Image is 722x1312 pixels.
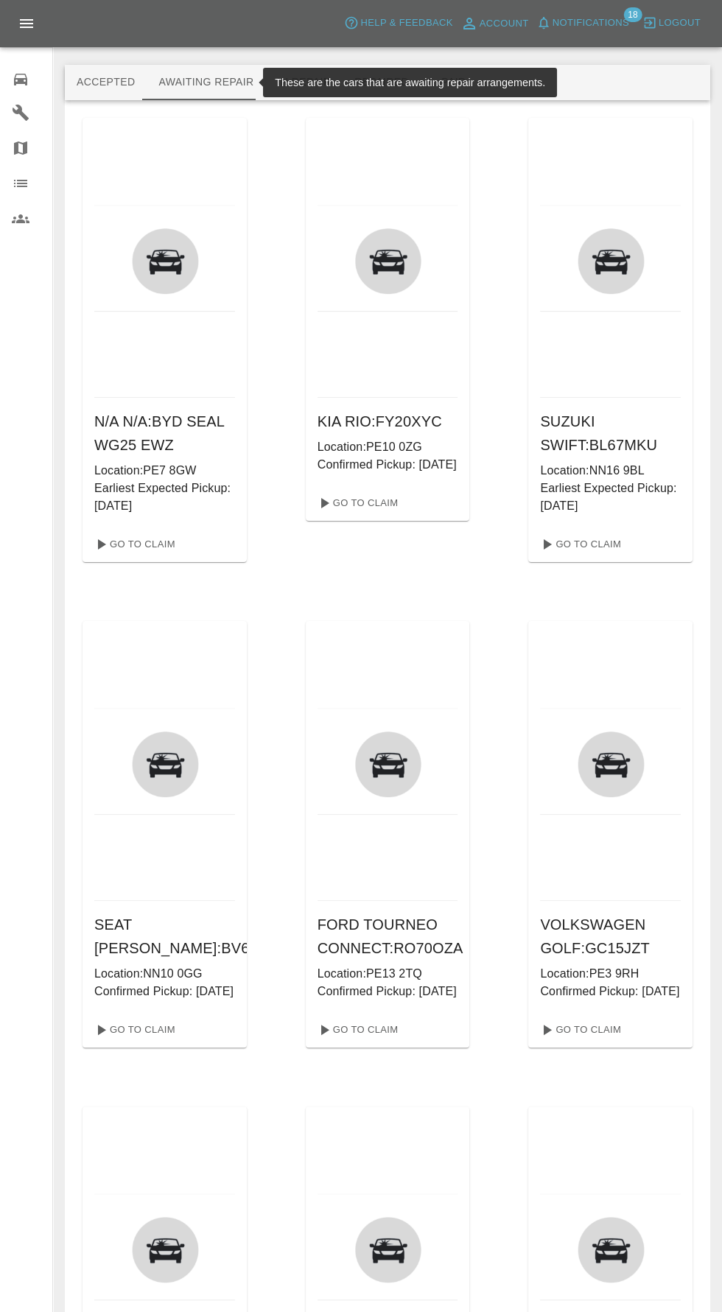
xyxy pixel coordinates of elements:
button: Accepted [65,65,147,100]
a: Go To Claim [88,533,179,556]
a: Go To Claim [534,533,625,556]
p: Confirmed Pickup: [DATE] [318,456,458,474]
span: Logout [659,15,701,32]
button: In Repair [266,65,343,100]
h6: SEAT [PERSON_NAME] : BV69HVW [94,913,235,960]
h6: FORD TOURNEO CONNECT : RO70OZA [318,913,458,960]
p: Location: PE13 2TQ [318,965,458,983]
button: Paid [421,65,487,100]
button: Logout [639,12,704,35]
h6: VOLKSWAGEN GOLF : GC15JZT [540,913,681,960]
a: Go To Claim [312,491,402,515]
h6: KIA RIO : FY20XYC [318,410,458,433]
p: Location: NN10 0GG [94,965,235,983]
a: Go To Claim [88,1018,179,1042]
span: Help & Feedback [360,15,452,32]
a: Account [457,12,533,35]
p: Location: PE7 8GW [94,462,235,480]
span: Account [480,15,529,32]
p: Earliest Expected Pickup: [DATE] [94,480,235,515]
p: Location: PE10 0ZG [318,438,458,456]
h6: N/A N/A : BYD SEAL WG25 EWZ [94,410,235,457]
button: Awaiting Repair [147,65,265,100]
button: Open drawer [9,6,44,41]
h6: SUZUKI SWIFT : BL67MKU [540,410,681,457]
a: Go To Claim [534,1018,625,1042]
button: Repaired [343,65,421,100]
p: Location: PE3 9RH [540,965,681,983]
p: Confirmed Pickup: [DATE] [94,983,235,1000]
p: Location: NN16 9BL [540,462,681,480]
p: Confirmed Pickup: [DATE] [540,983,681,1000]
p: Earliest Expected Pickup: [DATE] [540,480,681,515]
button: Notifications [533,12,633,35]
span: 18 [623,7,642,22]
button: Help & Feedback [340,12,456,35]
p: Confirmed Pickup: [DATE] [318,983,458,1000]
a: Go To Claim [312,1018,402,1042]
span: Notifications [553,15,629,32]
